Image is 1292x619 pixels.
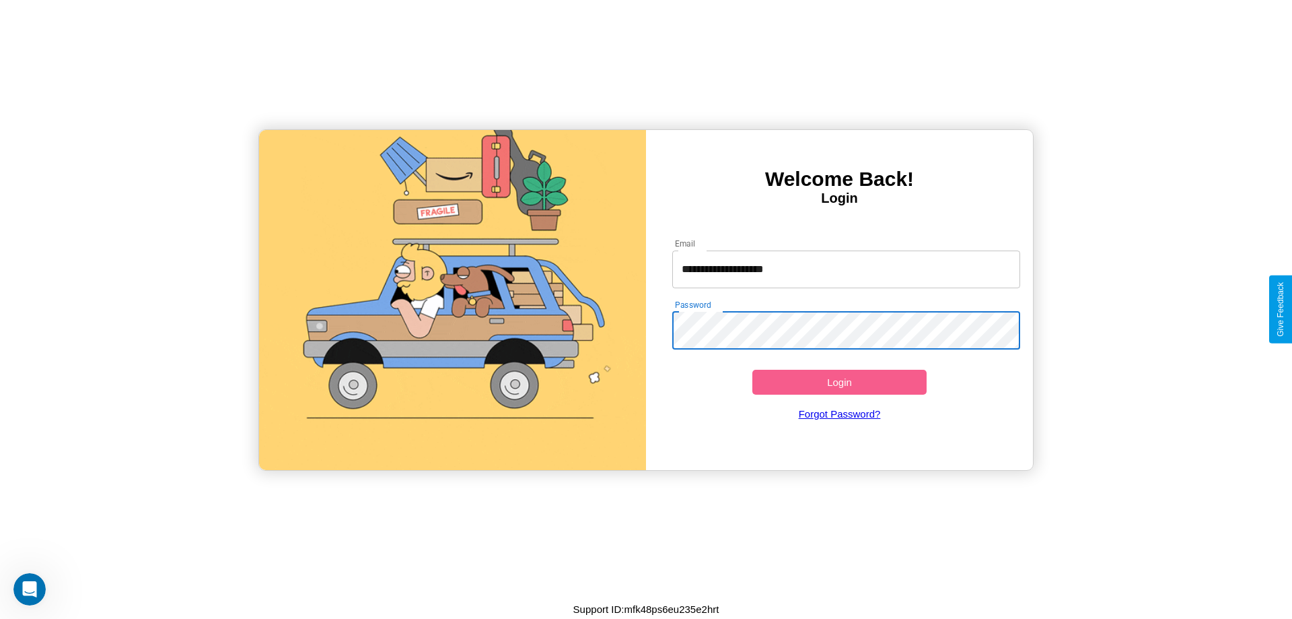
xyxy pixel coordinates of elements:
h3: Welcome Back! [646,168,1033,191]
div: Give Feedback [1276,282,1285,337]
label: Email [675,238,696,249]
h4: Login [646,191,1033,206]
iframe: Intercom live chat [13,573,46,606]
p: Support ID: mfk48ps6eu235e2hrt [573,600,719,618]
img: gif [259,130,646,470]
label: Password [675,299,711,311]
button: Login [752,370,927,395]
a: Forgot Password? [666,395,1014,433]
